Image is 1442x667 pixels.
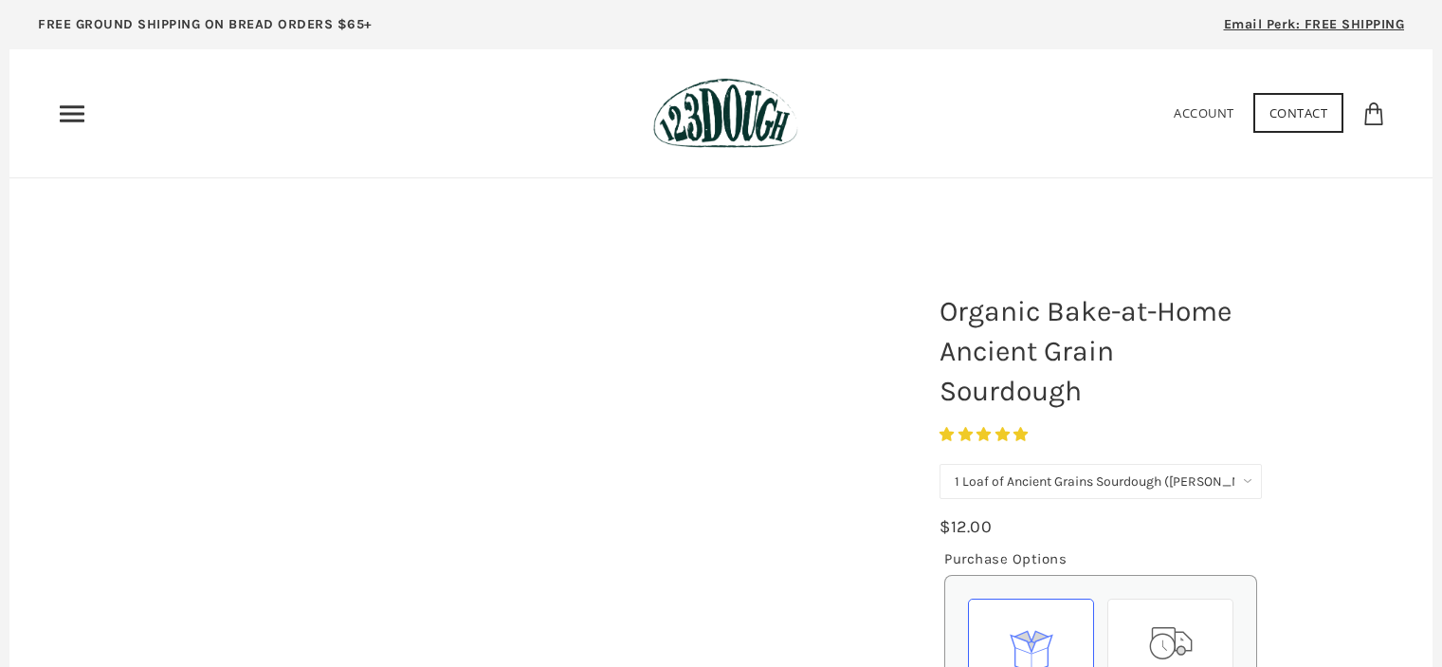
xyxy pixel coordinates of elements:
[940,513,992,541] div: $12.00
[38,14,373,35] p: FREE GROUND SHIPPING ON BREAD ORDERS $65+
[1224,16,1405,32] span: Email Perk: FREE SHIPPING
[1174,104,1234,121] a: Account
[944,547,1067,570] legend: Purchase Options
[9,9,401,49] a: FREE GROUND SHIPPING ON BREAD ORDERS $65+
[653,78,798,149] img: 123Dough Bakery
[57,99,87,129] nav: Primary
[925,282,1276,420] h1: Organic Bake-at-Home Ancient Grain Sourdough
[1196,9,1433,49] a: Email Perk: FREE SHIPPING
[1253,93,1344,133] a: Contact
[940,426,1032,443] span: 4.75 stars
